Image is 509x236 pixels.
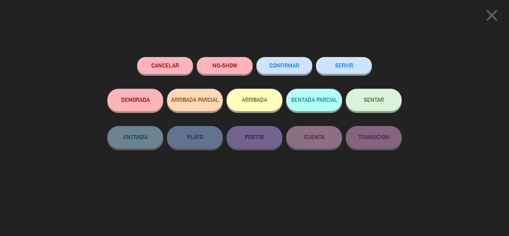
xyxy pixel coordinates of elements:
[137,57,193,74] button: Cancelar
[256,57,312,74] button: CONFIRMAR
[171,97,219,103] span: ARRIBADA PARCIAL
[480,6,503,28] button: close
[107,126,163,148] button: ENTRADA
[227,89,282,111] button: ARRIBADA
[286,89,342,111] button: SENTADA PARCIAL
[286,126,342,148] button: CUENTA
[346,126,402,148] button: TRANSICIÓN
[364,97,384,103] span: SENTAR
[269,62,299,69] span: CONFIRMAR
[483,6,501,25] i: close
[107,89,163,111] button: DEMORADA
[197,57,253,74] button: NO-SHOW
[316,57,372,74] button: SERVIR
[346,89,402,111] button: SENTAR
[167,126,223,148] button: PLATO
[167,89,223,111] button: ARRIBADA PARCIAL
[227,126,282,148] button: POSTRE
